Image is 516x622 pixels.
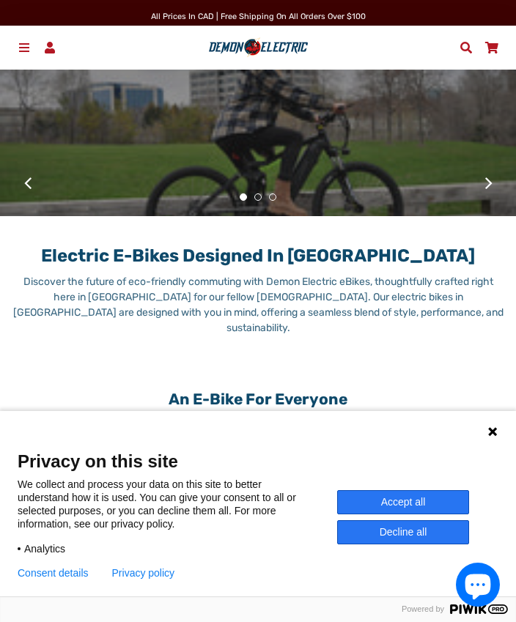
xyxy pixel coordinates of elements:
[254,193,262,201] button: 2 of 3
[151,12,366,21] span: All Prices in CAD | Free shipping on all orders over $100
[396,604,450,614] span: Powered by
[337,490,469,514] button: Accept all
[337,520,469,544] button: Decline all
[12,274,504,336] p: Discover the future of eco-friendly commuting with Demon Electric eBikes, thoughtfully crafted ri...
[269,193,276,201] button: 3 of 3
[240,193,247,201] button: 1 of 3
[206,37,311,58] img: Demon Electric logo
[18,451,498,472] span: Privacy on this site
[18,567,89,579] button: Consent details
[112,567,175,579] a: Privacy policy
[18,478,337,530] p: We collect and process your data on this site to better understand how it is used. You can give y...
[12,231,504,267] h1: Electric E-Bikes Designed in [GEOGRAPHIC_DATA]
[451,563,504,610] inbox-online-store-chat: Shopify online store chat
[24,542,65,555] span: Analytics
